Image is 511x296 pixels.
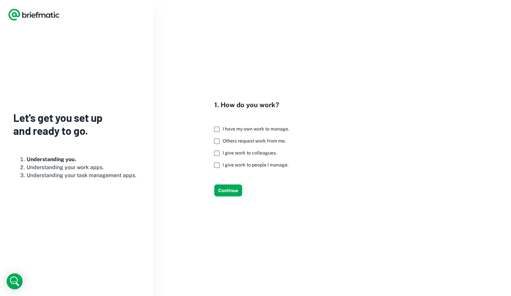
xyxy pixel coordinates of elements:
[27,171,140,179] li: Understanding your task management apps.
[223,150,277,155] span: I give work to colleagues.
[223,126,289,132] span: I have my own work to manage.
[7,273,23,289] div: Open Intercom Messenger
[214,184,242,196] button: Continue
[223,138,286,144] span: Others request work from me.
[214,100,294,110] h4: 1. How do you work?
[13,111,140,137] h3: Let's get you set up and ready to go.
[27,156,76,162] b: Understanding you.
[27,163,140,171] li: Understanding your work apps.
[223,162,288,167] span: I give work to people I manage.
[8,8,60,21] a: Logo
